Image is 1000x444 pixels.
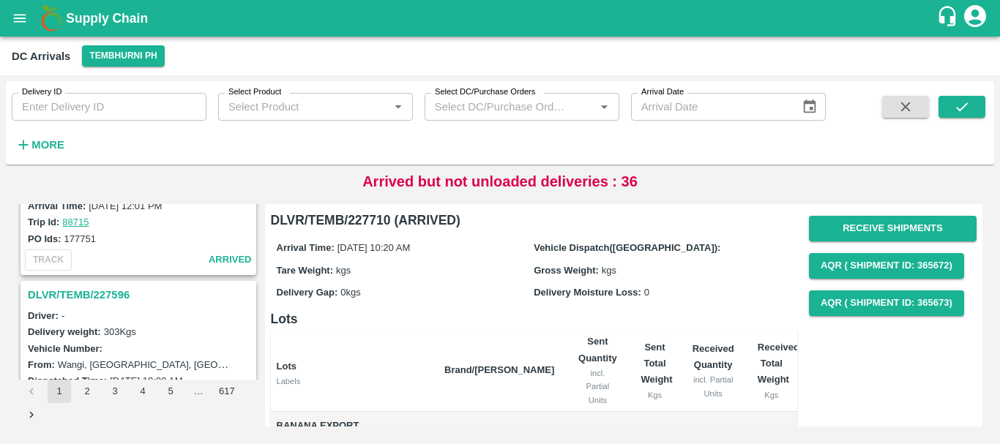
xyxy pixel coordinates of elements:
label: Tare Weight: [277,265,334,276]
button: page 1 [48,380,71,403]
div: Kgs [641,388,669,402]
div: incl. Partial Units [578,366,617,407]
button: Go to next page [20,403,43,426]
button: Go to page 3 [103,380,127,403]
label: Select Product [228,86,281,98]
button: open drawer [3,1,37,35]
label: Gross Weight: [534,265,599,276]
div: … [187,385,210,399]
p: Arrived but not unloaded deliveries : 36 [362,170,638,192]
b: Sent Quantity [578,336,617,363]
b: Sent Total Weight [641,342,673,385]
div: account of current user [962,3,988,34]
b: Brand/[PERSON_NAME] [444,364,554,375]
nav: pagination navigation [18,380,259,426]
span: Banana Export [277,418,433,434]
a: 88715 [62,217,89,227]
button: Select DC [82,45,164,67]
div: DC Arrivals [12,47,70,66]
h6: DLVR/TEMB/227710 (ARRIVED) [271,210,797,230]
input: Select Product [223,97,384,116]
button: Open [389,97,408,116]
label: Select DC/Purchase Orders [435,86,535,98]
input: Arrival Date [631,93,791,121]
span: - [61,310,64,321]
strong: More [31,139,64,151]
label: Delivery Gap: [277,287,338,298]
a: Supply Chain [66,8,936,29]
span: kgs [602,265,616,276]
b: Supply Chain [66,11,148,26]
div: Kgs [758,388,786,402]
div: incl. Partial Units [693,373,734,400]
span: 0 [644,287,649,298]
label: Vehicle Number: [28,343,102,354]
b: Lots [277,361,296,372]
span: arrived [209,252,252,268]
span: kgs [336,265,351,276]
button: Choose date [796,93,824,121]
h3: DLVR/TEMB/227596 [28,285,253,304]
button: More [12,132,68,157]
label: 177751 [64,233,96,244]
h6: Lots [271,309,797,329]
button: AQR ( Shipment Id: 365672) [809,253,964,279]
label: Arrival Date [641,86,684,98]
label: Wangi, [GEOGRAPHIC_DATA], [GEOGRAPHIC_DATA], [GEOGRAPHIC_DATA], [GEOGRAPHIC_DATA] [58,358,502,370]
input: Select DC/Purchase Orders [429,97,572,116]
span: 0 kgs [340,287,360,298]
label: Delivery ID [22,86,61,98]
button: Go to page 2 [75,380,99,403]
span: [DATE] 10:20 AM [337,242,410,253]
button: Go to page 5 [159,380,182,403]
label: Driver: [28,310,59,321]
label: [DATE] 10:00 AM [110,375,182,386]
label: Delivery Moisture Loss: [534,287,641,298]
label: Dispatched Time: [28,375,107,386]
b: Received Quantity [693,343,734,370]
label: Arrival Time: [277,242,335,253]
button: Open [594,97,613,116]
div: customer-support [936,5,962,31]
label: 303 Kgs [104,326,136,337]
label: [DATE] 12:01 PM [89,200,162,211]
img: logo [37,4,66,33]
button: Receive Shipments [809,216,977,241]
label: From: [28,359,55,370]
button: Go to page 617 [214,380,239,403]
b: Received Total Weight [758,342,799,385]
label: Vehicle Dispatch([GEOGRAPHIC_DATA]): [534,242,720,253]
input: Enter Delivery ID [12,93,206,121]
label: PO Ids: [28,233,61,244]
label: Trip Id: [28,217,59,227]
button: Go to page 4 [131,380,154,403]
label: Delivery weight: [28,326,101,337]
button: AQR ( Shipment Id: 365673) [809,290,964,316]
div: Labels [277,375,433,388]
label: Arrival Time: [28,200,86,211]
